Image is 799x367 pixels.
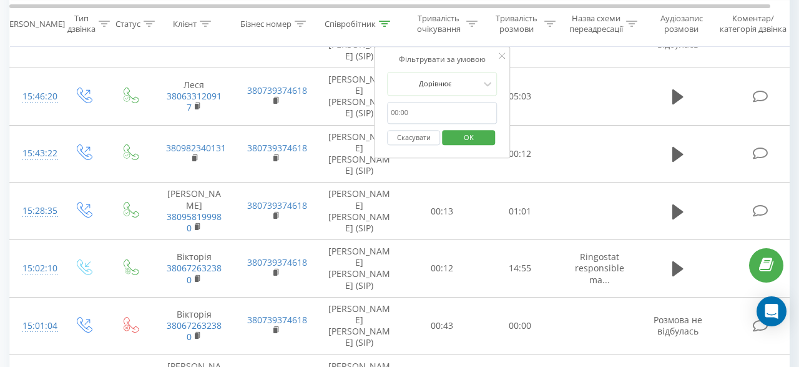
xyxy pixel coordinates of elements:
td: [PERSON_NAME] [PERSON_NAME] (SIP) [316,240,403,298]
div: 15:46:20 [22,84,47,109]
td: 00:00 [481,297,559,354]
td: Вікторія [154,240,235,298]
div: Тип дзвінка [67,13,96,34]
td: [PERSON_NAME] [154,183,235,240]
td: Леся [154,68,235,125]
div: 15:02:10 [22,256,47,281]
span: Ringostat responsible ma... [575,251,624,285]
button: OK [442,130,495,146]
div: 15:28:35 [22,199,47,223]
div: 15:43:22 [22,141,47,166]
div: Співробітник [325,18,376,29]
a: 380958199980 [167,211,222,234]
div: 15:01:04 [22,314,47,338]
a: 380633120917 [167,90,222,113]
div: Назва схеми переадресації [569,13,623,34]
div: Бізнес номер [240,18,292,29]
a: 380739374618 [247,199,307,211]
a: 380739374618 [247,84,307,96]
div: Статус [115,18,140,29]
td: [PERSON_NAME] [PERSON_NAME] (SIP) [316,183,403,240]
div: Клієнт [173,18,197,29]
a: 380739374618 [247,142,307,154]
div: Аудіозапис розмови [651,13,712,34]
div: Тривалість очікування [414,13,463,34]
td: 00:12 [403,240,481,298]
a: 380739374618 [247,314,307,326]
div: [PERSON_NAME] [2,18,65,29]
span: OK [451,128,486,147]
a: 380672632380 [167,262,222,285]
td: 05:03 [481,68,559,125]
a: 380672632380 [167,319,222,343]
div: Open Intercom Messenger [757,296,787,326]
td: 01:01 [481,183,559,240]
button: Скасувати [387,130,440,146]
div: Фільтрувати за умовою [387,53,497,66]
td: [PERSON_NAME] [PERSON_NAME] (SIP) [316,125,403,183]
a: 380739374618 [247,256,307,268]
td: Вікторія [154,297,235,354]
td: 00:12 [481,125,559,183]
td: 00:43 [403,297,481,354]
td: [PERSON_NAME] [PERSON_NAME] (SIP) [316,297,403,354]
input: 00:00 [387,102,497,124]
span: Розмова не відбулась [654,314,702,337]
a: 380982340131 [166,142,226,154]
td: 14:55 [481,240,559,298]
div: Тривалість розмови [492,13,541,34]
td: [PERSON_NAME] [PERSON_NAME] (SIP) [316,68,403,125]
div: Коментар/категорія дзвінка [717,13,790,34]
td: 00:13 [403,183,481,240]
